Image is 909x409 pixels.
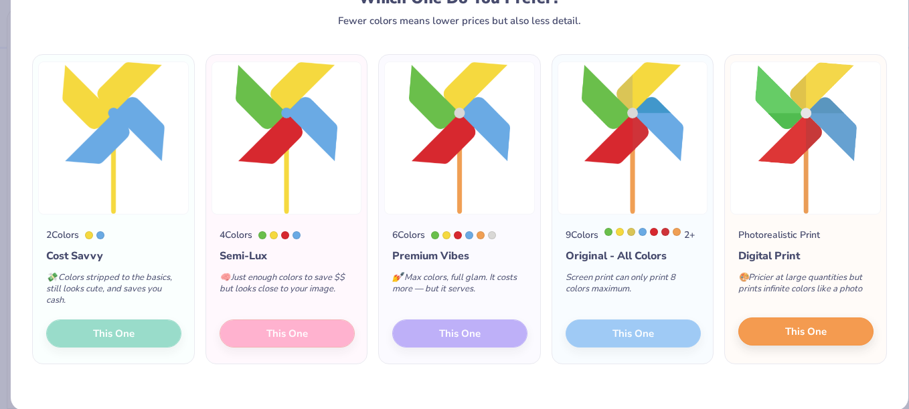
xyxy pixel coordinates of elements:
div: Cost Savvy [46,248,181,264]
div: 7404 C [616,228,624,236]
div: 6 Colors [392,228,425,242]
div: 1797 C [661,228,669,236]
div: Just enough colors to save $$ but looks close to your image. [220,264,355,308]
img: 2 color option [38,61,189,215]
img: 4 color option [212,61,362,215]
div: 458 C [627,228,635,236]
div: 157 C [673,228,681,236]
div: 1795 C [454,231,462,239]
div: 7404 C [270,231,278,239]
div: Semi-Lux [220,248,355,264]
span: 🧠 [220,271,230,283]
span: 🎨 [738,271,749,283]
div: 360 C [431,231,439,239]
img: 6 color option [384,61,535,215]
img: Photorealistic preview [730,61,881,215]
button: This One [738,317,874,346]
div: Max colors, full glam. It costs more — but it serves. [392,264,527,308]
div: Pricier at large quantities but prints infinite colors like a photo [738,264,874,308]
div: 4 Colors [220,228,252,242]
div: Fewer colors means lower prices but also less detail. [338,15,581,26]
div: 7404 C [442,231,450,239]
div: Colors stripped to the basics, still looks cute, and saves you cash. [46,264,181,319]
div: 284 C [293,231,301,239]
span: 💅 [392,271,403,283]
div: 2 Colors [46,228,79,242]
div: 360 C [258,231,266,239]
div: 284 C [96,231,104,239]
div: Cool Gray 1 C [488,231,496,239]
div: 157 C [477,231,485,239]
div: 1795 C [650,228,658,236]
div: 1795 C [281,231,289,239]
div: 360 C [604,228,612,236]
div: 284 C [639,228,647,236]
span: This One [785,324,827,339]
img: 9 color option [558,61,708,215]
div: 284 C [465,231,473,239]
div: Photorealistic Print [738,228,820,242]
div: 2 + [604,228,695,242]
div: 7404 C [85,231,93,239]
div: Original - All Colors [566,248,701,264]
div: 9 Colors [566,228,598,242]
div: Premium Vibes [392,248,527,264]
span: 💸 [46,271,57,283]
div: Screen print can only print 8 colors maximum. [566,264,701,308]
div: Digital Print [738,248,874,264]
